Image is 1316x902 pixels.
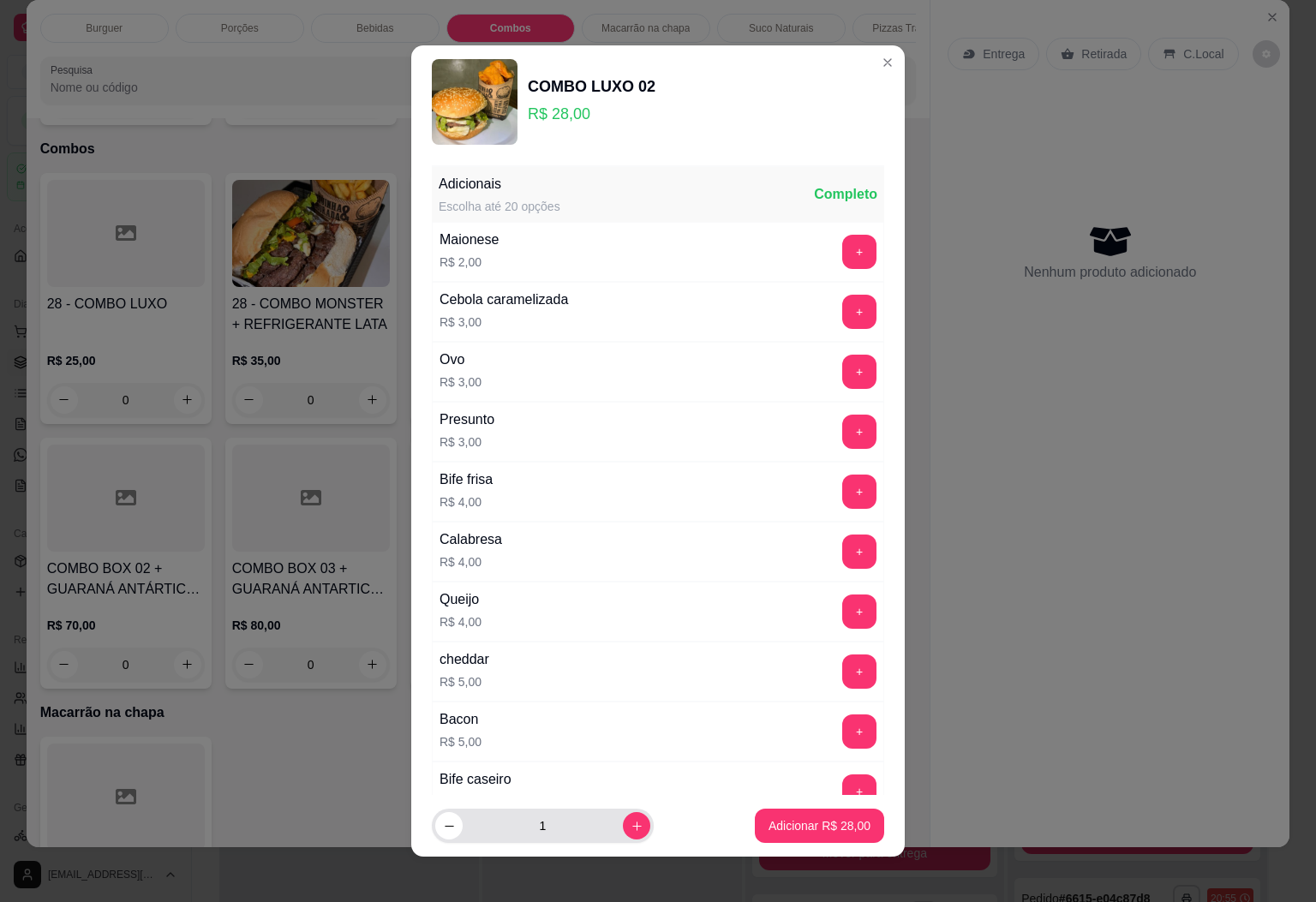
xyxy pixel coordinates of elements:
[440,290,568,310] div: Cebola caramelizada
[842,774,876,809] button: add
[435,812,463,839] button: decrease-product-quantity
[755,809,884,843] button: Adicionar R$ 28,00
[440,649,489,670] div: cheddar
[874,49,901,76] button: Close
[814,184,877,205] div: Completo
[440,409,494,430] div: Presunto
[440,733,482,750] p: R$ 5,00
[440,373,482,391] p: R$ 3,00
[842,714,876,749] button: add
[440,314,568,331] p: R$ 3,00
[440,230,499,250] div: Maionese
[440,769,511,790] div: Bife caseiro
[439,198,560,215] div: Escolha até 20 opções
[440,793,511,810] p: R$ 8,00
[623,812,650,839] button: increase-product-quantity
[769,817,870,834] p: Adicionar R$ 28,00
[528,102,655,126] p: R$ 28,00
[528,75,655,99] div: COMBO LUXO 02
[439,174,560,194] div: Adicionais
[440,254,499,271] p: R$ 2,00
[842,594,876,629] button: add
[440,709,482,730] div: Bacon
[440,469,493,490] div: Bife frisa
[842,295,876,329] button: add
[440,589,482,610] div: Queijo
[440,553,502,570] p: R$ 4,00
[440,349,482,370] div: Ovo
[440,529,502,550] div: Calabresa
[440,673,489,690] p: R$ 5,00
[842,415,876,449] button: add
[440,433,494,451] p: R$ 3,00
[432,59,517,145] img: product-image
[440,613,482,630] p: R$ 4,00
[842,535,876,569] button: add
[842,235,876,269] button: add
[842,654,876,689] button: add
[842,475,876,509] button: add
[440,493,493,511] p: R$ 4,00
[842,355,876,389] button: add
